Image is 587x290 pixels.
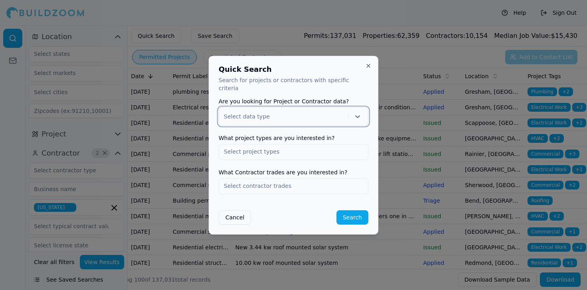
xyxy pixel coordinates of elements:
[219,170,369,175] label: What Contractor trades are you interested in?
[219,66,369,73] h2: Quick Search
[219,144,368,159] input: Select project types
[219,210,251,225] button: Cancel
[336,210,368,225] button: Search
[219,135,369,141] label: What project types are you interested in?
[219,99,369,104] label: Are you looking for Project or Contractor data?
[219,76,369,92] p: Search for projects or contractors with specific criteria
[219,179,368,193] input: Select contractor trades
